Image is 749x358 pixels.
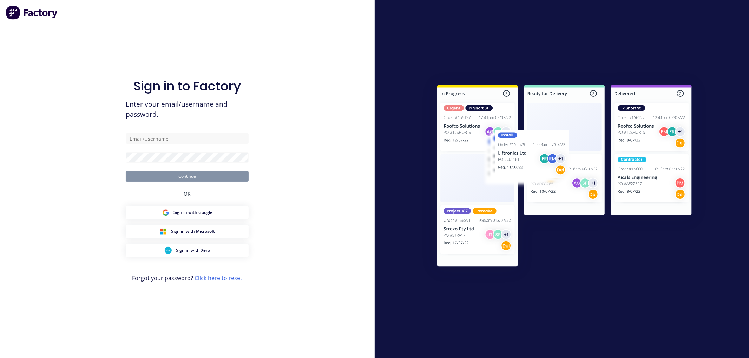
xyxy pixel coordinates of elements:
img: Sign in [422,71,707,283]
span: Enter your email/username and password. [126,99,249,120]
span: Sign in with Microsoft [171,228,215,235]
button: Continue [126,171,249,182]
input: Email/Username [126,133,249,144]
span: Forgot your password? [132,274,242,282]
button: Google Sign inSign in with Google [126,206,249,219]
img: Factory [6,6,58,20]
span: Sign in with Xero [176,247,210,254]
img: Xero Sign in [165,247,172,254]
span: Sign in with Google [173,209,212,216]
button: Xero Sign inSign in with Xero [126,244,249,257]
button: Microsoft Sign inSign in with Microsoft [126,225,249,238]
img: Google Sign in [162,209,169,216]
h1: Sign in to Factory [133,79,241,94]
div: OR [184,182,191,206]
img: Microsoft Sign in [160,228,167,235]
a: Click here to reset [195,274,242,282]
